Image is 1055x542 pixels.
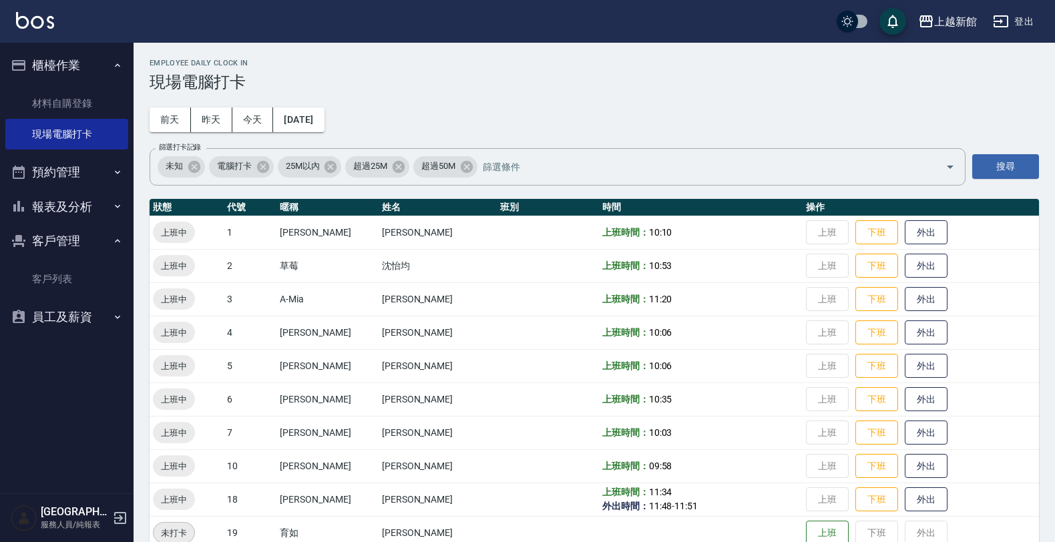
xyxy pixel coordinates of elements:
b: 上班時間： [602,227,649,238]
th: 時間 [599,199,803,216]
th: 代號 [224,199,276,216]
td: [PERSON_NAME] [379,282,497,316]
button: 外出 [905,287,947,312]
b: 上班時間： [602,461,649,471]
h5: [GEOGRAPHIC_DATA] [41,505,109,519]
td: 18 [224,483,276,516]
button: 外出 [905,220,947,245]
button: save [879,8,906,35]
button: 下班 [855,421,898,445]
td: [PERSON_NAME] [379,349,497,382]
span: 11:48 [649,501,672,511]
p: 服務人員/純報表 [41,519,109,531]
button: 登出 [988,9,1039,34]
a: 客戶列表 [5,264,128,294]
td: [PERSON_NAME] [379,382,497,416]
button: 預約管理 [5,155,128,190]
button: 外出 [905,487,947,512]
b: 上班時間： [602,327,649,338]
b: 外出時間： [602,501,649,511]
th: 狀態 [150,199,224,216]
span: 11:20 [649,294,672,304]
td: 草莓 [276,249,379,282]
td: 1 [224,216,276,249]
b: 上班時間： [602,360,649,371]
td: 7 [224,416,276,449]
span: 上班中 [153,226,195,240]
span: 10:06 [649,360,672,371]
div: 電腦打卡 [209,156,274,178]
button: 下班 [855,354,898,378]
td: 10 [224,449,276,483]
button: 前天 [150,107,191,132]
span: 未打卡 [154,526,194,540]
span: 10:10 [649,227,672,238]
button: 上越新館 [913,8,982,35]
a: 材料自購登錄 [5,88,128,119]
span: 上班中 [153,326,195,340]
button: 今天 [232,107,274,132]
button: 外出 [905,387,947,412]
a: 現場電腦打卡 [5,119,128,150]
button: 外出 [905,354,947,378]
span: 10:03 [649,427,672,438]
span: 上班中 [153,392,195,406]
button: [DATE] [273,107,324,132]
td: [PERSON_NAME] [379,483,497,516]
td: [PERSON_NAME] [276,349,379,382]
button: 下班 [855,320,898,345]
span: 09:58 [649,461,672,471]
span: 10:53 [649,260,672,271]
td: 2 [224,249,276,282]
td: 3 [224,282,276,316]
td: [PERSON_NAME] [379,449,497,483]
button: 客戶管理 [5,224,128,258]
button: 下班 [855,220,898,245]
div: 超過50M [413,156,477,178]
button: 外出 [905,454,947,479]
td: 4 [224,316,276,349]
div: 25M以內 [278,156,342,178]
span: 未知 [158,160,191,173]
button: 下班 [855,487,898,512]
button: 員工及薪資 [5,300,128,334]
span: 11:51 [674,501,698,511]
td: 6 [224,382,276,416]
button: 下班 [855,254,898,278]
button: 下班 [855,387,898,412]
span: 10:35 [649,394,672,404]
span: 上班中 [153,259,195,273]
b: 上班時間： [602,487,649,497]
td: [PERSON_NAME] [379,316,497,349]
b: 上班時間： [602,294,649,304]
div: 未知 [158,156,205,178]
td: - [599,483,803,516]
span: 電腦打卡 [209,160,260,173]
td: [PERSON_NAME] [379,216,497,249]
td: [PERSON_NAME] [276,216,379,249]
span: 上班中 [153,292,195,306]
span: 上班中 [153,493,195,507]
b: 上班時間： [602,427,649,438]
span: 上班中 [153,459,195,473]
div: 上越新館 [934,13,977,30]
th: 操作 [803,199,1039,216]
button: Open [939,156,961,178]
div: 超過25M [345,156,409,178]
button: 下班 [855,454,898,479]
td: 沈怡均 [379,249,497,282]
td: [PERSON_NAME] [276,449,379,483]
span: 超過25M [345,160,395,173]
button: 下班 [855,287,898,312]
span: 超過50M [413,160,463,173]
h2: Employee Daily Clock In [150,59,1039,67]
span: 11:34 [649,487,672,497]
td: A-Mia [276,282,379,316]
img: Logo [16,12,54,29]
h3: 現場電腦打卡 [150,73,1039,91]
th: 班別 [497,199,599,216]
td: 5 [224,349,276,382]
span: 上班中 [153,359,195,373]
span: 上班中 [153,426,195,440]
th: 暱稱 [276,199,379,216]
